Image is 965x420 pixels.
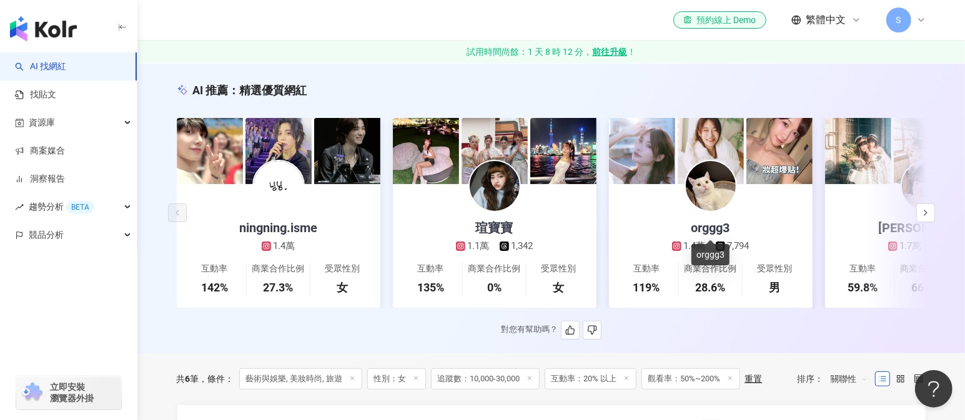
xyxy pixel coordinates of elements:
div: 0% [487,280,502,295]
div: ningning.isme [227,219,330,237]
img: KOL Avatar [254,161,304,211]
div: 女 [337,280,348,295]
a: 洞察報告 [15,173,65,185]
div: 排序： [798,369,875,389]
div: 1.1萬 [468,240,490,253]
span: 資源庫 [29,109,55,137]
span: S [896,13,901,27]
div: 受眾性別 [757,263,792,275]
span: 關聯性 [831,369,868,389]
a: orggg31.4萬7,794互動率119%商業合作比例28.6%受眾性別男 [609,184,813,308]
div: 119% [633,280,660,295]
div: 互動率 [201,263,227,275]
a: chrome extension立即安裝 瀏覽器外掛 [16,376,121,409]
div: 女 [553,280,564,295]
div: AI 推薦 ： [193,82,307,98]
span: 性別：女 [367,368,426,389]
div: 1,342 [512,240,533,253]
div: 142% [201,280,228,295]
img: post-image [746,118,813,184]
a: 試用時間尚餘：1 天 8 時 12 分，前往升級！ [137,41,965,63]
div: 瑄寶寶 [463,219,526,237]
a: 商案媒合 [15,145,65,157]
div: 互動率 [849,263,876,275]
div: 1.4萬 [274,240,295,253]
span: 競品分析 [29,221,64,249]
span: 互動率：20% 以上 [545,368,636,389]
span: 藝術與娛樂, 美妝時尚, 旅遊 [239,368,362,389]
div: 59.8% [848,280,878,295]
img: post-image [825,118,891,184]
div: 對您有幫助嗎？ [501,321,601,339]
div: 商業合作比例 [468,263,520,275]
a: 瑄寶寶1.1萬1,342互動率135%商業合作比例0%受眾性別女 [393,184,596,308]
div: 28.6% [695,280,725,295]
img: logo [10,16,77,41]
iframe: Help Scout Beacon - Open [915,370,953,408]
a: 預約線上 Demo [673,11,766,29]
span: 精選優質網紅 [240,84,307,97]
div: 66.7% [911,280,941,295]
div: 受眾性別 [325,263,360,275]
div: 受眾性別 [541,263,576,275]
span: 繁體中文 [806,13,846,27]
img: post-image [314,118,380,184]
span: 條件 ： [199,374,234,384]
img: post-image [177,118,243,184]
div: 商業合作比例 [900,263,953,275]
span: 追蹤數：10,000-30,000 [431,368,540,389]
img: post-image [393,118,459,184]
img: post-image [609,118,675,184]
strong: 前往升級 [592,46,627,58]
span: 趨勢分析 [29,193,94,221]
div: 共 筆 [177,374,199,384]
span: 觀看率：50%~200% [641,368,740,389]
div: 互動率 [417,263,443,275]
img: chrome extension [20,383,44,403]
div: 1.7萬 [900,240,922,253]
div: BETA [66,201,94,213]
div: orggg3 [691,244,730,265]
img: post-image [894,118,960,184]
img: KOL Avatar [902,161,952,211]
span: rise [15,203,24,212]
div: orggg3 [679,219,743,237]
div: 互動率 [633,263,660,275]
span: 立即安裝 瀏覽器外掛 [50,381,94,404]
div: 27.3% [263,280,293,295]
div: 預約線上 Demo [683,14,756,26]
img: post-image [245,118,312,184]
div: 135% [417,280,444,295]
img: post-image [462,118,528,184]
div: 重置 [745,374,763,384]
div: 男 [769,280,780,295]
img: post-image [678,118,744,184]
a: ningning.isme1.4萬互動率142%商業合作比例27.3%受眾性別女 [177,184,380,308]
div: 1.4萬 [684,240,706,253]
div: 商業合作比例 [252,263,304,275]
a: 找貼文 [15,89,56,101]
img: KOL Avatar [686,161,736,211]
div: 7,794 [728,240,750,253]
img: post-image [530,118,596,184]
a: searchAI 找網紅 [15,61,66,73]
img: KOL Avatar [470,161,520,211]
div: 商業合作比例 [684,263,736,275]
span: 6 [186,374,191,384]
